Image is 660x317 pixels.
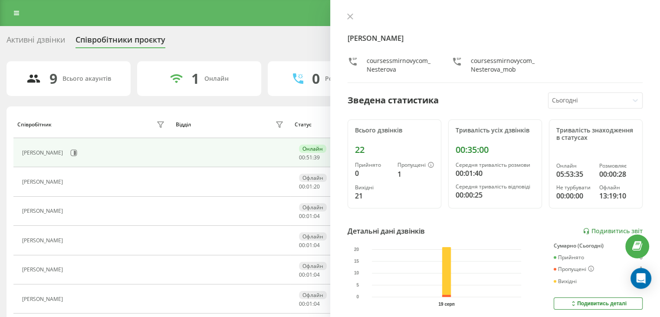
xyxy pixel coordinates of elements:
span: 00 [299,300,305,307]
div: Всього акаунтів [62,75,111,83]
span: 04 [314,300,320,307]
div: coursessmirnovycom_Nesterova [367,56,434,74]
div: 9 [49,70,57,87]
span: 00 [299,183,305,190]
div: Розмовляє [599,163,635,169]
div: Онлайн [204,75,229,83]
span: 00 [299,154,305,161]
div: Пропущені [554,266,594,273]
div: 00:00:28 [599,169,635,179]
div: coursessmirnovycom_Nesterova_mob [471,56,539,74]
div: : : [299,155,320,161]
div: : : [299,184,320,190]
span: 00 [299,241,305,249]
div: [PERSON_NAME] [22,208,65,214]
div: Сумарно (Сьогодні) [554,243,643,249]
div: Активні дзвінки [7,35,65,49]
div: Тривалість усіх дзвінків [456,127,535,134]
div: Детальні дані дзвінків [348,226,425,236]
div: 1 [191,70,199,87]
button: Подивитись деталі [554,297,643,310]
div: Тривалість знаходження в статусах [556,127,635,142]
div: : : [299,213,320,219]
div: Офлайн [299,291,327,299]
span: 01 [306,183,312,190]
div: Середня тривалість відповіді [456,184,535,190]
div: 22 [355,145,434,155]
span: 01 [306,300,312,307]
div: Середня тривалість розмови [456,162,535,168]
span: 00 [299,212,305,220]
div: Онлайн [299,145,326,153]
div: Open Intercom Messenger [630,268,651,289]
text: 0 [356,295,359,300]
div: Співробітник [17,122,52,128]
div: Зведена статистика [348,94,439,107]
span: 01 [306,212,312,220]
div: 05:53:35 [556,169,592,179]
div: 0 [355,168,391,178]
div: Офлайн [299,232,327,241]
div: Не турбувати [556,185,592,191]
div: Пропущені [397,162,434,169]
div: Статус [295,122,312,128]
div: Прийнято [355,162,391,168]
span: 39 [314,154,320,161]
div: Офлайн [299,174,327,182]
text: 5 [356,283,359,287]
div: Прийнято [554,254,584,261]
div: Офлайн [599,185,635,191]
div: Співробітники проєкту [76,35,165,49]
div: 0 [640,254,643,261]
div: 00:01:40 [456,168,535,178]
div: Подивитись деталі [570,300,627,307]
h4: [PERSON_NAME] [348,33,643,43]
div: [PERSON_NAME] [22,150,65,156]
div: : : [299,272,320,278]
span: 04 [314,271,320,278]
div: 21 [355,191,391,201]
div: Всього дзвінків [355,127,434,134]
div: : : [299,301,320,307]
div: Вихідні [554,278,577,284]
div: [PERSON_NAME] [22,238,65,244]
div: Офлайн [299,262,327,270]
div: [PERSON_NAME] [22,179,65,185]
div: 00:00:25 [456,190,535,200]
div: Розмовляють [325,75,367,83]
span: 01 [306,241,312,249]
div: 1 [397,169,434,179]
text: 20 [354,247,359,252]
div: Офлайн [299,203,327,211]
span: 04 [314,212,320,220]
span: 01 [306,271,312,278]
text: 19 серп [438,302,454,307]
span: 51 [306,154,312,161]
div: 0 [312,70,320,87]
a: Подивитись звіт [583,228,643,235]
div: [PERSON_NAME] [22,296,65,302]
span: 04 [314,241,320,249]
div: Онлайн [556,163,592,169]
div: [PERSON_NAME] [22,267,65,273]
span: 20 [314,183,320,190]
div: 00:00:00 [556,191,592,201]
div: Відділ [176,122,191,128]
div: : : [299,242,320,248]
div: 13:19:10 [599,191,635,201]
div: 1 [640,266,643,273]
div: Вихідні [355,185,391,191]
div: 00:35:00 [456,145,535,155]
text: 10 [354,271,359,276]
span: 00 [299,271,305,278]
text: 15 [354,259,359,264]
